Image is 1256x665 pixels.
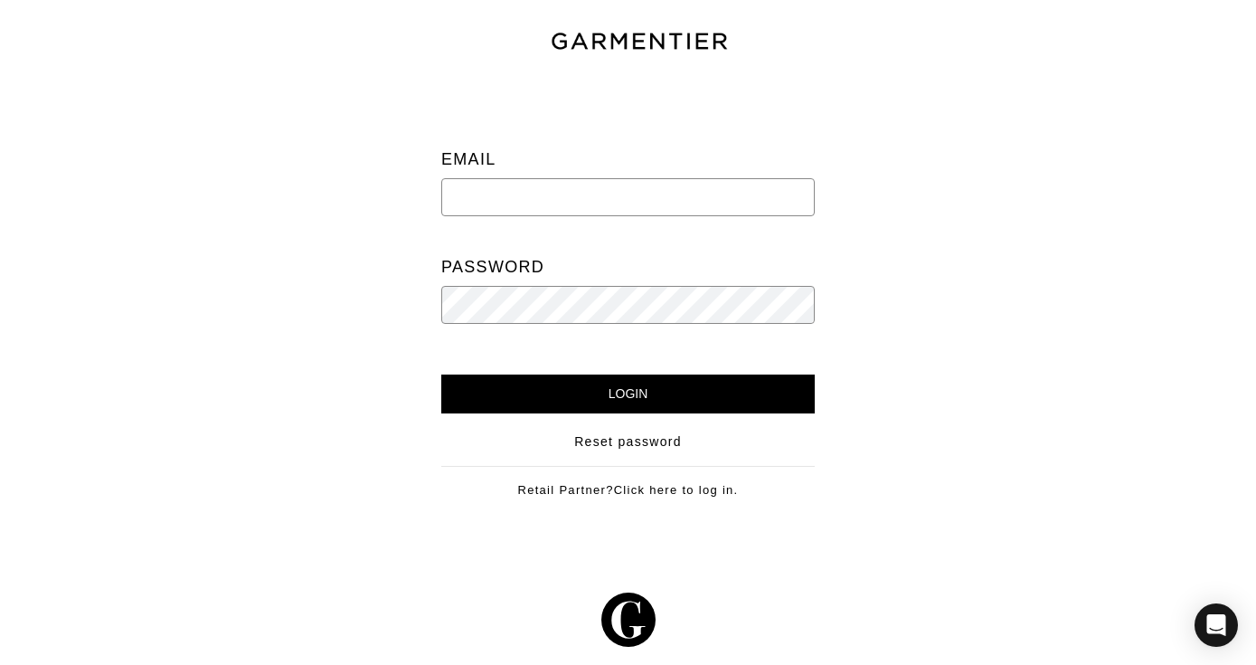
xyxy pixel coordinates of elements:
a: Click here to log in. [614,483,739,497]
img: garmentier-text-8466448e28d500cc52b900a8b1ac6a0b4c9bd52e9933ba870cc531a186b44329.png [549,30,730,53]
a: Reset password [574,432,682,451]
img: g-602364139e5867ba59c769ce4266a9601a3871a1516a6a4c3533f4bc45e69684.svg [601,593,656,647]
label: Email [441,141,496,178]
input: Login [441,375,815,413]
div: Open Intercom Messenger [1195,603,1238,647]
div: Retail Partner? [441,466,815,499]
label: Password [441,249,544,286]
